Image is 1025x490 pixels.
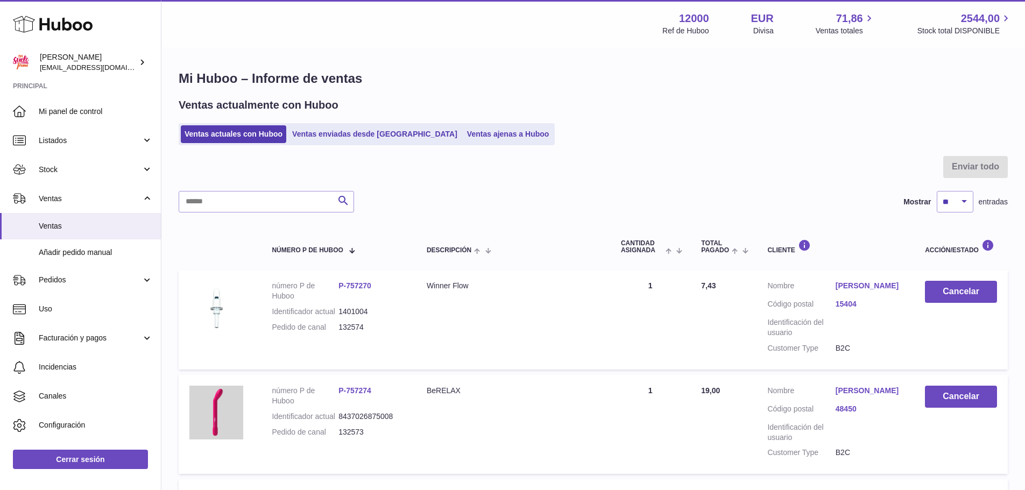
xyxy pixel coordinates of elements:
[13,450,148,469] a: Cerrar sesión
[751,11,774,26] strong: EUR
[816,26,875,36] span: Ventas totales
[39,221,153,231] span: Ventas
[767,343,835,353] dt: Customer Type
[836,448,903,458] dd: B2C
[39,362,153,372] span: Incidencias
[767,448,835,458] dt: Customer Type
[179,70,1008,87] h1: Mi Huboo – Informe de ventas
[40,52,137,73] div: [PERSON_NAME]
[610,375,690,474] td: 1
[767,299,835,312] dt: Código postal
[662,26,709,36] div: Ref de Huboo
[701,386,720,395] span: 19,00
[903,197,931,207] label: Mostrar
[836,281,903,291] a: [PERSON_NAME]
[767,317,835,338] dt: Identificación del usuario
[338,281,371,290] a: P-757270
[836,11,863,26] span: 71,86
[39,106,153,117] span: Mi panel de control
[189,281,243,335] img: winnerflow-metodo-abdomg-1.jpg
[836,299,903,309] a: 15404
[767,422,835,443] dt: Identificación del usuario
[272,322,338,332] dt: Pedido de canal
[39,420,153,430] span: Configuración
[189,386,243,439] img: Bgee-classic-by-esf.jpg
[39,194,142,204] span: Ventas
[338,427,405,437] dd: 132573
[925,239,997,254] div: Acción/Estado
[39,333,142,343] span: Facturación y pagos
[701,281,716,290] span: 7,43
[979,197,1008,207] span: entradas
[767,239,903,254] div: Cliente
[679,11,709,26] strong: 12000
[767,386,835,399] dt: Nombre
[338,322,405,332] dd: 132574
[39,165,142,175] span: Stock
[427,281,599,291] div: Winner Flow
[961,11,1000,26] span: 2544,00
[767,281,835,294] dt: Nombre
[272,427,338,437] dt: Pedido de canal
[836,386,903,396] a: [PERSON_NAME]
[13,54,29,70] img: internalAdmin-12000@internal.huboo.com
[917,11,1012,36] a: 2544,00 Stock total DISPONIBLE
[39,304,153,314] span: Uso
[925,386,997,408] button: Cancelar
[179,98,338,112] h2: Ventas actualmente con Huboo
[836,404,903,414] a: 48450
[181,125,286,143] a: Ventas actuales con Huboo
[39,136,142,146] span: Listados
[917,26,1012,36] span: Stock total DISPONIBLE
[427,386,599,396] div: BeRELAX
[816,11,875,36] a: 71,86 Ventas totales
[272,307,338,317] dt: Identificador actual
[288,125,461,143] a: Ventas enviadas desde [GEOGRAPHIC_DATA]
[463,125,553,143] a: Ventas ajenas a Huboo
[272,247,343,254] span: número P de Huboo
[39,247,153,258] span: Añadir pedido manual
[40,63,158,72] span: [EMAIL_ADDRESS][DOMAIN_NAME]
[767,404,835,417] dt: Código postal
[610,270,690,369] td: 1
[272,281,338,301] dt: número P de Huboo
[621,240,663,254] span: Cantidad ASIGNADA
[701,240,729,254] span: Total pagado
[925,281,997,303] button: Cancelar
[338,307,405,317] dd: 1401004
[39,275,142,285] span: Pedidos
[272,411,338,422] dt: Identificador actual
[836,343,903,353] dd: B2C
[39,391,153,401] span: Canales
[272,386,338,406] dt: número P de Huboo
[427,247,471,254] span: Descripción
[338,411,405,422] dd: 8437026875008
[753,26,774,36] div: Divisa
[338,386,371,395] a: P-757274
